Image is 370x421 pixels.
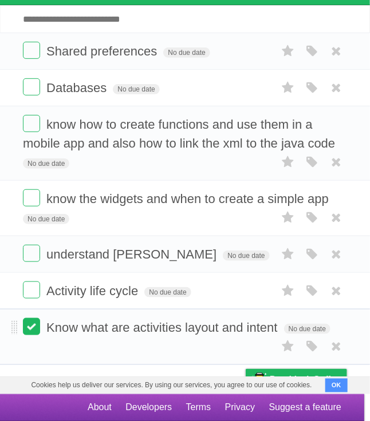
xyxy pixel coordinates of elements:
[46,320,281,335] span: Know what are activities layout and intent
[23,42,40,59] label: Done
[23,115,40,132] label: Done
[23,78,40,96] label: Done
[125,397,172,419] a: Developers
[46,247,219,261] span: understand [PERSON_NAME]
[223,251,269,261] span: No due date
[23,189,40,206] label: Done
[186,397,211,419] a: Terms
[144,287,191,297] span: No due date
[46,81,109,95] span: Databases
[113,84,159,94] span: No due date
[277,78,299,97] label: Star task
[23,214,69,224] span: No due date
[325,379,348,392] button: OK
[225,397,255,419] a: Privacy
[88,397,112,419] a: About
[46,284,141,298] span: Activity life cycle
[23,117,338,150] span: know how to create functions and use them in a mobile app and also how to link the xml to the jav...
[270,370,341,390] span: Buy me a coffee
[46,44,160,58] span: Shared preferences
[251,370,267,389] img: Buy me a coffee
[23,245,40,262] label: Done
[269,397,341,419] a: Suggest a feature
[277,208,299,227] label: Star task
[19,377,323,394] span: Cookies help us deliver our services. By using our services, you agree to our use of cookies.
[277,245,299,264] label: Star task
[23,281,40,299] label: Done
[46,192,332,206] span: know the widgets and when to create a simple app
[277,153,299,172] label: Star task
[277,42,299,61] label: Star task
[23,318,40,335] label: Done
[277,281,299,300] label: Star task
[163,47,210,58] span: No due date
[277,337,299,356] label: Star task
[23,158,69,169] span: No due date
[246,369,347,390] a: Buy me a coffee
[284,324,330,334] span: No due date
